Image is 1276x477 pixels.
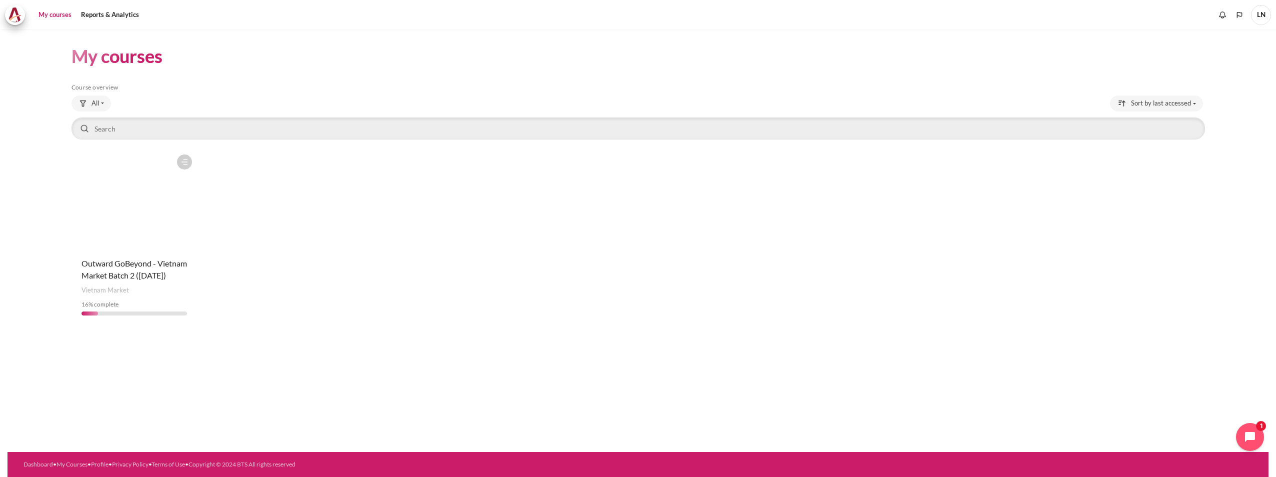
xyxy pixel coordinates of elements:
[1110,95,1203,111] button: Sorting drop-down menu
[1232,7,1247,22] button: Languages
[7,29,1268,340] section: Content
[23,460,720,469] div: • • • • •
[71,44,162,68] h1: My courses
[151,460,185,468] a: Terms of Use
[8,7,22,22] img: Architeck
[77,5,142,25] a: Reports & Analytics
[81,300,187,309] div: % complete
[112,460,148,468] a: Privacy Policy
[188,460,295,468] a: Copyright © 2024 BTS All rights reserved
[56,460,87,468] a: My Courses
[1251,5,1271,25] a: User menu
[1215,7,1230,22] div: Show notification window with no new notifications
[81,285,129,295] span: Vietnam Market
[71,117,1205,139] input: Search
[71,83,1205,91] h5: Course overview
[81,300,88,308] span: 16
[1251,5,1271,25] span: LN
[71,95,1205,141] div: Course overview controls
[81,258,187,280] a: Outward GoBeyond - Vietnam Market Batch 2 ([DATE])
[91,460,108,468] a: Profile
[35,5,75,25] a: My courses
[91,98,99,108] span: All
[71,95,111,111] button: Grouping drop-down menu
[23,460,53,468] a: Dashboard
[5,5,30,25] a: Architeck Architeck
[1131,98,1191,108] span: Sort by last accessed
